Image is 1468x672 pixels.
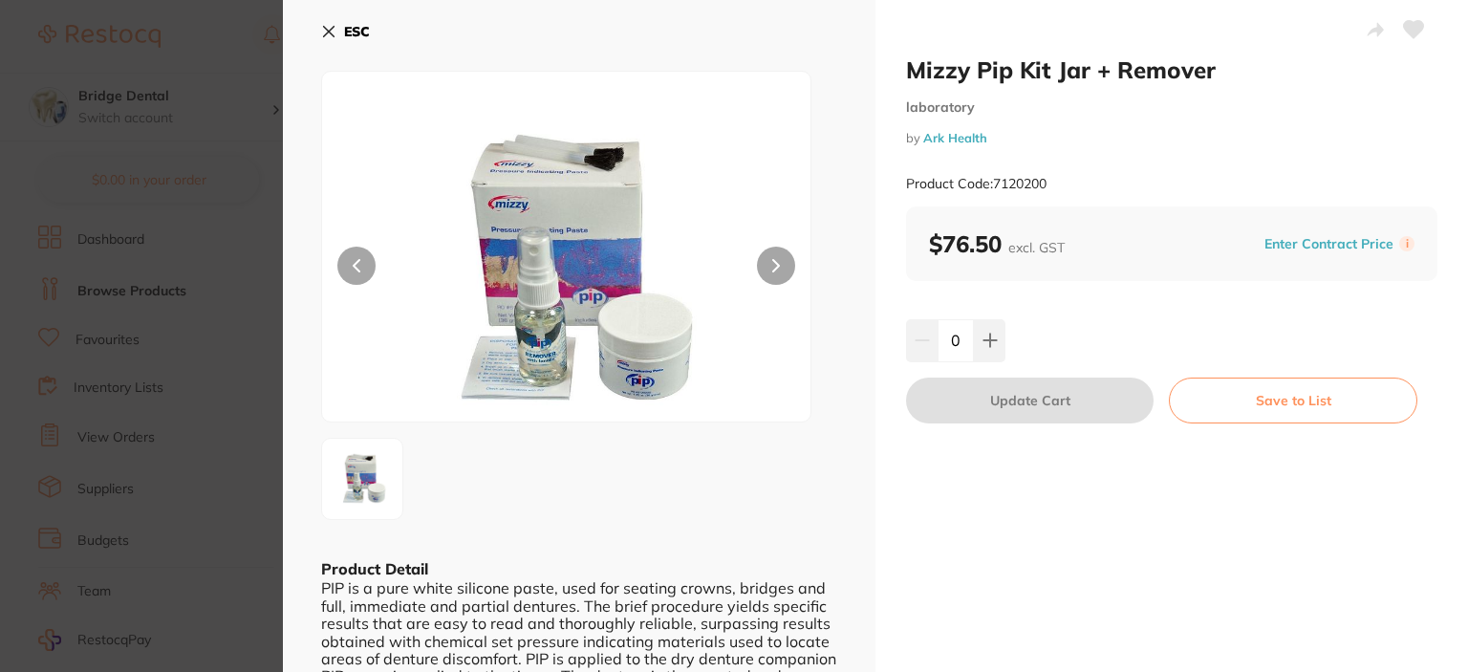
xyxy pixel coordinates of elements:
[1259,235,1399,253] button: Enter Contract Price
[906,99,1437,116] small: laboratory
[321,559,428,578] b: Product Detail
[929,229,1065,258] b: $76.50
[321,15,370,48] button: ESC
[420,119,713,422] img: Zw
[906,131,1437,145] small: by
[1008,239,1065,256] span: excl. GST
[906,55,1437,84] h2: Mizzy Pip Kit Jar + Remover
[906,378,1154,423] button: Update Cart
[344,23,370,40] b: ESC
[1169,378,1417,423] button: Save to List
[328,444,397,513] img: Zw
[1399,236,1414,251] label: i
[906,176,1047,192] small: Product Code: 7120200
[923,130,987,145] a: Ark Health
